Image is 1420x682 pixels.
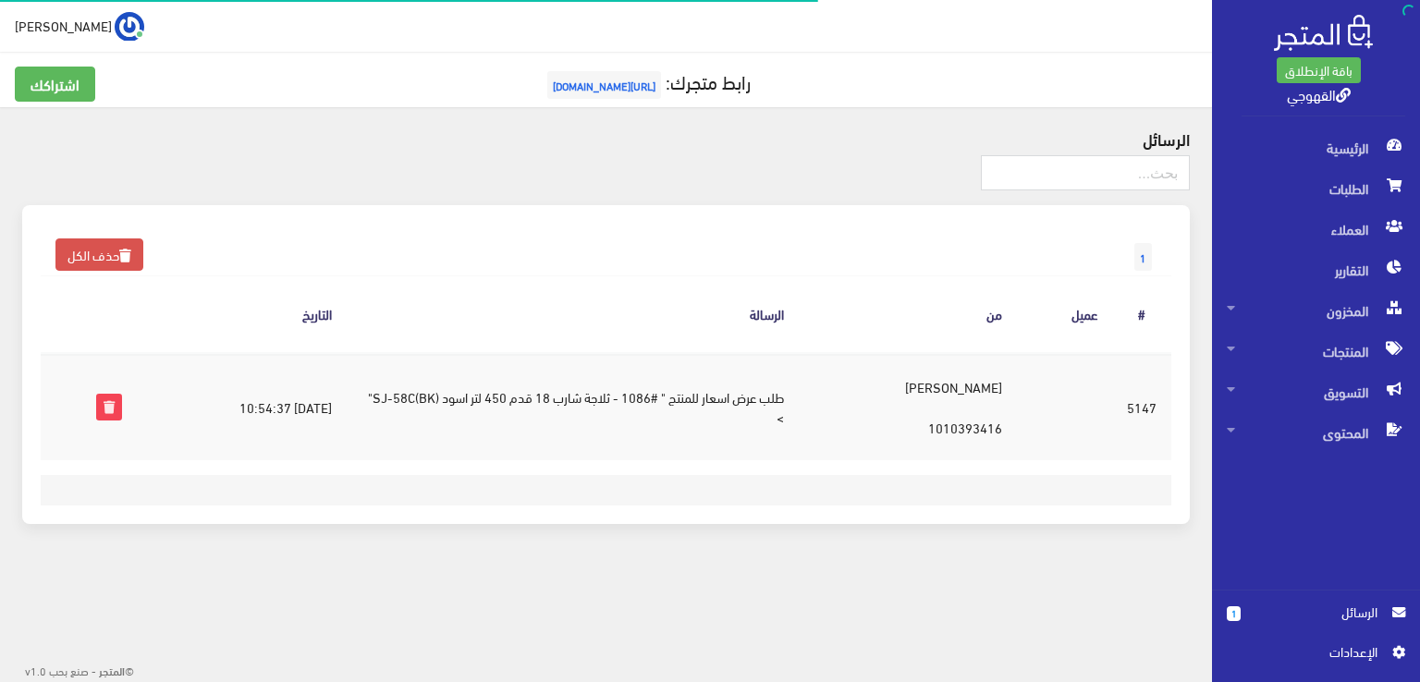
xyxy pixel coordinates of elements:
[1227,602,1405,641] a: 1 الرسائل
[1134,243,1152,271] span: 1
[1212,209,1420,250] a: العملاء
[1227,606,1241,621] span: 1
[25,660,96,680] span: - صنع بحب v1.0
[99,662,125,678] strong: المتجر
[1227,412,1405,453] span: المحتوى
[543,64,751,98] a: رابط متجرك:[URL][DOMAIN_NAME]
[1277,57,1361,83] a: باقة الإنطلاق
[1212,128,1420,168] a: الرئيسية
[1227,331,1405,371] span: المنتجات
[1112,353,1171,460] td: 5147
[1212,412,1420,453] a: المحتوى
[1227,290,1405,331] span: المخزون
[15,67,95,102] a: اشتراكك
[7,658,134,682] div: ©
[347,353,799,460] td: طلب عرض اسعار للمنتج " #1086 - ثلاجة شارب 18 قدم 450 لتر اسود (BK)SJ-58C" >
[1274,15,1373,51] img: .
[1112,276,1171,353] th: #
[55,238,143,271] a: حذف الكل
[1242,641,1377,662] span: اﻹعدادات
[799,353,1017,460] td: [PERSON_NAME] 1010393416
[137,353,347,460] td: [DATE] 10:54:37
[115,12,144,42] img: ...
[799,276,1017,353] th: من
[347,276,799,353] th: الرسالة
[1212,168,1420,209] a: الطلبات
[22,129,1190,148] h4: الرسائل
[1212,331,1420,371] a: المنتجات
[1212,290,1420,331] a: المخزون
[547,71,661,99] span: [URL][DOMAIN_NAME]
[981,155,1190,190] input: بحث...
[15,11,144,41] a: ... [PERSON_NAME]
[1212,250,1420,290] a: التقارير
[1227,371,1405,412] span: التسويق
[1017,276,1112,353] th: عميل
[15,14,112,37] span: [PERSON_NAME]
[1255,602,1377,622] span: الرسائل
[1227,641,1405,671] a: اﻹعدادات
[1227,128,1405,168] span: الرئيسية
[1227,250,1405,290] span: التقارير
[1227,209,1405,250] span: العملاء
[1287,80,1351,107] a: القهوجي
[137,276,347,353] th: التاريخ
[1227,168,1405,209] span: الطلبات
